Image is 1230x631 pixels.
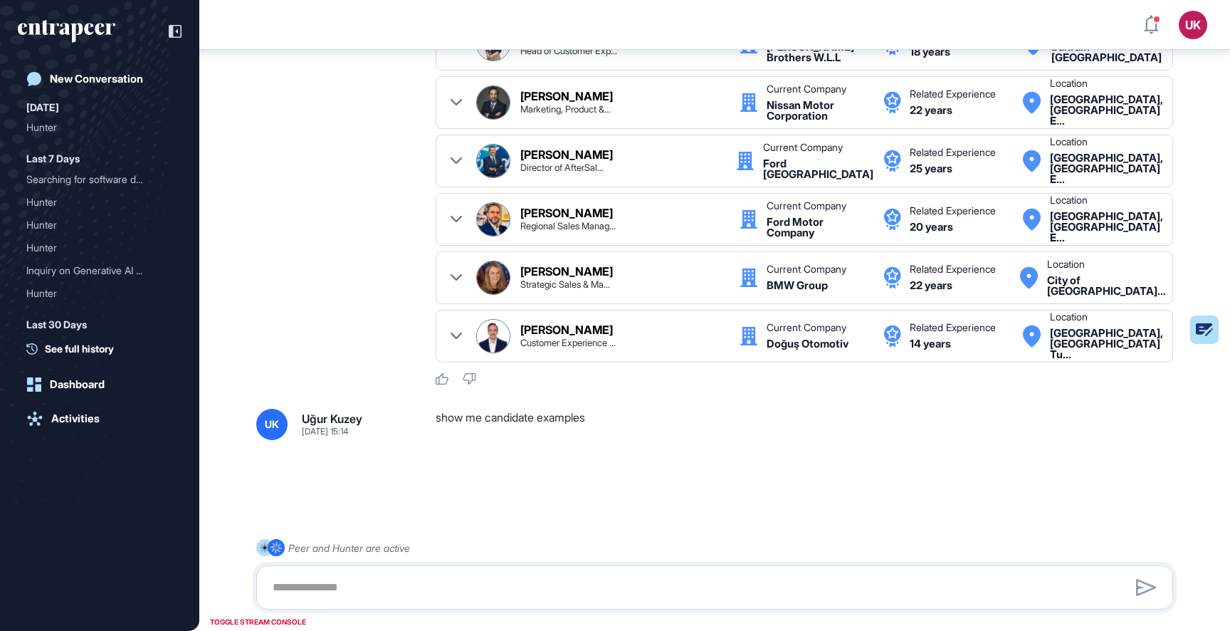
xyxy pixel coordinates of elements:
div: Hunter [26,214,162,236]
div: Last 30 Days [26,316,87,333]
div: Director of AfterSales and Customer Experience, Ford & Lincoln [520,163,604,172]
span: UK [265,419,279,430]
div: Hunter [26,116,162,139]
div: Location [1050,312,1088,322]
div: Related Experience [910,264,996,274]
div: Hunter [26,236,162,259]
a: See full history [26,341,182,356]
img: Elizabeth Smuts [477,261,510,294]
div: City of Johannesburg, Gauteng, South Africa South Africa [1047,275,1166,296]
div: Hunter [26,116,173,139]
div: 25 years [910,163,952,174]
div: Nissan Motor Corporation [767,100,870,121]
div: 20 years [910,221,953,232]
div: Related Experience [910,89,996,99]
div: [DATE] 15:14 [302,427,348,436]
div: [PERSON_NAME] [520,207,613,219]
div: 18 years [910,46,950,57]
div: Head of Customer Experience and Public Relations [520,46,617,56]
div: [PERSON_NAME] [520,266,613,277]
div: Ford Middle East [763,158,873,179]
img: Mert Senkal [477,320,510,353]
div: Regional Sales Manager | Aftersales & Customer Experience | Business Strategy | Dealership Operat... [520,221,616,231]
div: Marketing, Product & Customer Experience Director at Nissan Motor Corporation [520,105,611,114]
div: New Conversation [50,73,143,85]
div: Hunter [26,282,162,305]
div: Ford Motor Company [767,217,870,238]
div: Location [1050,137,1088,147]
div: Customer Experience and Media Investments Manager at Doğuş Otomotiv | UX | Professional Coach - E... [520,338,616,348]
div: 14 years [910,338,951,349]
div: Related Experience [910,206,996,216]
span: See full history [45,341,114,356]
button: UK [1179,11,1207,39]
div: Related Experience [910,323,996,333]
div: Searching for software developers with banking or finance experience in Turkiye (max 5 years) [26,168,173,191]
div: [PERSON_NAME] [520,324,613,335]
div: [PERSON_NAME] [520,149,613,160]
div: Dubai, United Arab Emirates United Arab Emirates [1050,211,1163,243]
div: Related Experience [910,147,996,157]
div: Current Company [767,264,846,274]
div: Location [1050,195,1088,205]
div: show me candidate examples [436,409,1184,440]
div: Current Company [763,142,843,152]
div: entrapeer-logo [18,20,115,43]
div: Location [1047,259,1085,269]
div: Doğuş Otomotiv [767,338,848,349]
div: Peer and Hunter are active [288,539,410,557]
div: Current Company [767,201,846,211]
img: Nicolas Lory [477,145,510,177]
div: Searching for software de... [26,168,162,191]
img: Amr Ibrahim [477,203,510,236]
div: Behbehani Brothers W.L.L [767,41,870,63]
div: Location [1050,78,1088,88]
div: Strategic Sales & Marketing Manager [520,280,610,289]
div: Hunter [26,236,173,259]
div: [PERSON_NAME] [520,90,613,102]
div: [DATE] [26,99,59,116]
div: Dashboard [50,378,105,391]
div: Bahrain Bahrain [1051,41,1162,63]
div: Inquiry on Generative AI (GenAI) [26,259,173,282]
div: Istanbul, Türkiye Turkey Turkey [1050,328,1163,360]
div: Inquiry on Generative AI ... [26,259,162,282]
div: Hunter [26,282,173,305]
div: Current Company [767,323,846,333]
div: Hunter [26,214,173,236]
div: Hunter [26,191,162,214]
div: 22 years [910,105,952,115]
img: Abdulilah Wazni [477,86,510,119]
div: Uğur Kuzey [302,413,362,424]
a: Dashboard [18,370,182,399]
a: New Conversation [18,65,182,93]
div: Current Company [767,84,846,94]
div: Dubai, United Arab Emirates United Arab Emirates [1050,152,1163,184]
div: BMW Group [767,280,828,291]
div: Dubai, United Arab Emirates United Arab Emirates [1050,94,1163,126]
div: Last 7 Days [26,150,80,167]
div: 22 years [910,280,952,291]
a: Activities [18,405,182,433]
div: Hunter [26,191,173,214]
div: Activities [51,412,100,425]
